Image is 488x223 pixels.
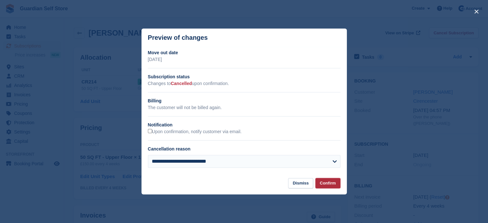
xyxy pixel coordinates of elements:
h2: Subscription status [148,73,340,80]
button: close [471,6,482,17]
span: Cancelled [171,81,192,86]
label: Cancellation reason [148,146,191,151]
p: Preview of changes [148,34,208,41]
p: [DATE] [148,56,340,63]
button: Confirm [315,178,340,189]
h2: Billing [148,98,340,104]
p: Changes to upon confirmation. [148,80,340,87]
input: Upon confirmation, notify customer via email. [148,129,152,133]
button: Dismiss [288,178,313,189]
label: Upon confirmation, notify customer via email. [148,129,242,135]
p: The customer will not be billed again. [148,104,340,111]
h2: Notification [148,122,340,128]
h2: Move out date [148,49,340,56]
